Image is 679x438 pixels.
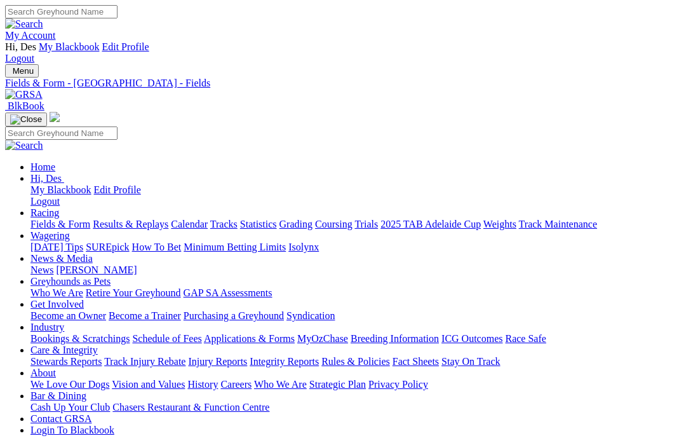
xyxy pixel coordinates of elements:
[30,173,64,184] a: Hi, Des
[30,402,674,413] div: Bar & Dining
[13,66,34,76] span: Menu
[30,219,674,230] div: Racing
[254,379,307,390] a: Who We Are
[250,356,319,367] a: Integrity Reports
[30,253,93,264] a: News & Media
[184,310,284,321] a: Purchasing a Greyhound
[112,402,269,413] a: Chasers Restaurant & Function Centre
[132,333,201,344] a: Schedule of Fees
[393,356,439,367] a: Fact Sheets
[30,379,109,390] a: We Love Our Dogs
[240,219,277,229] a: Statistics
[30,425,114,435] a: Login To Blackbook
[39,41,100,52] a: My Blackbook
[288,242,319,252] a: Isolynx
[30,184,674,207] div: Hi, Des
[30,230,70,241] a: Wagering
[30,310,674,322] div: Get Involved
[505,333,546,344] a: Race Safe
[187,379,218,390] a: History
[30,333,130,344] a: Bookings & Scratchings
[5,89,43,100] img: GRSA
[104,356,185,367] a: Track Injury Rebate
[30,310,106,321] a: Become an Owner
[30,390,86,401] a: Bar & Dining
[184,287,272,298] a: GAP SA Assessments
[30,356,674,367] div: Care & Integrity
[94,184,141,195] a: Edit Profile
[10,114,42,125] img: Close
[50,112,60,122] img: logo-grsa-white.png
[354,219,378,229] a: Trials
[286,310,335,321] a: Syndication
[30,345,98,355] a: Care & Integrity
[86,287,181,298] a: Retire Your Greyhound
[112,379,185,390] a: Vision and Values
[8,100,44,111] span: BlkBook
[30,356,102,367] a: Stewards Reports
[5,140,43,151] img: Search
[188,356,247,367] a: Injury Reports
[30,333,674,345] div: Industry
[204,333,295,344] a: Applications & Forms
[5,100,44,111] a: BlkBook
[30,287,83,298] a: Who We Are
[30,402,110,413] a: Cash Up Your Club
[30,219,90,229] a: Fields & Form
[86,242,129,252] a: SUREpick
[483,219,516,229] a: Weights
[30,173,62,184] span: Hi, Des
[5,53,34,64] a: Logout
[5,127,118,140] input: Search
[30,264,674,276] div: News & Media
[30,367,56,378] a: About
[30,299,84,310] a: Get Involved
[5,41,36,52] span: Hi, Des
[56,264,137,275] a: [PERSON_NAME]
[109,310,181,321] a: Become a Trainer
[30,322,64,332] a: Industry
[30,264,53,275] a: News
[30,287,674,299] div: Greyhounds as Pets
[30,242,83,252] a: [DATE] Tips
[441,333,502,344] a: ICG Outcomes
[5,30,56,41] a: My Account
[102,41,149,52] a: Edit Profile
[30,276,111,287] a: Greyhounds as Pets
[30,196,60,207] a: Logout
[380,219,481,229] a: 2025 TAB Adelaide Cup
[321,356,390,367] a: Rules & Policies
[309,379,366,390] a: Strategic Plan
[30,207,59,218] a: Racing
[441,356,500,367] a: Stay On Track
[351,333,439,344] a: Breeding Information
[30,161,55,172] a: Home
[5,41,674,64] div: My Account
[5,64,39,78] button: Toggle navigation
[519,219,597,229] a: Track Maintenance
[30,379,674,390] div: About
[184,242,286,252] a: Minimum Betting Limits
[30,242,674,253] div: Wagering
[220,379,252,390] a: Careers
[315,219,353,229] a: Coursing
[5,113,47,127] button: Toggle navigation
[210,219,238,229] a: Tracks
[30,413,91,424] a: Contact GRSA
[171,219,208,229] a: Calendar
[5,78,674,89] a: Fields & Form - [GEOGRAPHIC_DATA] - Fields
[30,184,91,195] a: My Blackbook
[93,219,168,229] a: Results & Replays
[297,333,348,344] a: MyOzChase
[279,219,313,229] a: Grading
[132,242,182,252] a: How To Bet
[5,5,118,18] input: Search
[5,18,43,30] img: Search
[368,379,428,390] a: Privacy Policy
